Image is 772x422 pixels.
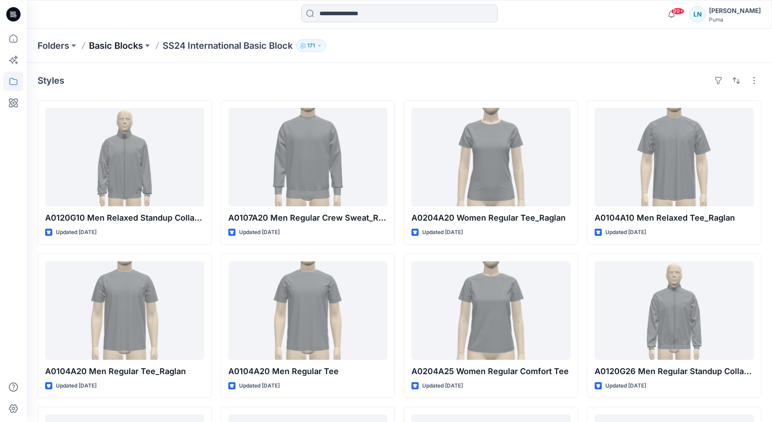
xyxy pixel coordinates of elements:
a: A0104A20 Men Regular Tee_Raglan [45,261,204,360]
p: A0104A20 Men Regular Tee [228,365,387,378]
p: Updated [DATE] [605,228,646,237]
a: A0104A20 Men Regular Tee [228,261,387,360]
p: A0120G10 Men Relaxed Standup Collar Woven Jacket [45,212,204,224]
a: A0120G26 Men Regular Standup Collar Windbreaker [595,261,754,360]
p: A0120G26 Men Regular Standup Collar Windbreaker [595,365,754,378]
a: A0120G10 Men Relaxed Standup Collar Woven Jacket [45,108,204,206]
p: Updated [DATE] [605,381,646,391]
button: 171 [296,39,326,52]
p: 171 [307,41,315,51]
p: Updated [DATE] [56,228,96,237]
span: 99+ [671,8,684,15]
a: Basic Blocks [89,39,143,52]
a: A0104A10 Men Relaxed Tee_Raglan [595,108,754,206]
a: A0204A20 Women Regular Tee_Raglan [411,108,571,206]
p: Updated [DATE] [422,228,463,237]
p: A0104A20 Men Regular Tee_Raglan [45,365,204,378]
p: SS24 International Basic Block [163,39,293,52]
p: A0204A20 Women Regular Tee_Raglan [411,212,571,224]
div: Puma [709,16,761,23]
a: Folders [38,39,69,52]
p: Updated [DATE] [422,381,463,391]
a: A0204A25 Women Regular Comfort Tee [411,261,571,360]
div: LN [689,6,705,22]
p: A0204A25 Women Regular Comfort Tee [411,365,571,378]
p: Updated [DATE] [56,381,96,391]
p: A0104A10 Men Relaxed Tee_Raglan [595,212,754,224]
p: Updated [DATE] [239,228,280,237]
p: Updated [DATE] [239,381,280,391]
h4: Styles [38,75,64,86]
div: [PERSON_NAME] [709,5,761,16]
p: A0107A20 Men Regular Crew Sweat_Raglan [228,212,387,224]
a: A0107A20 Men Regular Crew Sweat_Raglan [228,108,387,206]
